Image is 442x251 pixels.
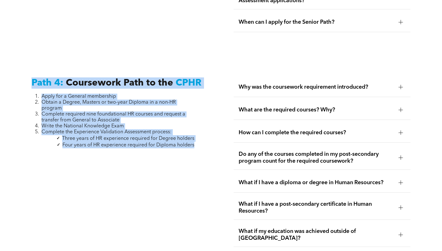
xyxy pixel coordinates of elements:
[62,136,194,141] span: Three years of HR experience required for Degree holders
[41,130,172,135] span: Complete the Experience Validation Assessment process:
[41,100,176,111] span: Obtain a Degree, Masters or two-year Diploma in a non-HR program
[239,228,394,242] span: What if my education was achieved outside of [GEOGRAPHIC_DATA]?
[66,78,173,88] span: Coursework Path to the
[176,78,202,88] span: CPHR
[239,84,394,91] span: Why was the coursework requirement introduced?
[41,94,116,99] span: Apply for a General membership
[239,106,394,113] span: What are the required courses? Why?
[239,19,394,26] span: When can I apply for the Senior Path?
[62,143,194,148] span: Four years of HR experience required for Diploma holders
[41,124,124,129] span: Write the National Knowledge Exam
[32,78,63,88] span: Path 4:
[239,151,394,165] span: Do any of the courses completed in my post-secondary program count for the required coursework?
[239,129,394,136] span: How can I complete the required courses?
[41,112,185,123] span: Complete required nine foundational HR courses and request a transfer from General to Associate
[239,179,394,186] span: What if I have a diploma or degree in Human Resources?
[239,201,394,214] span: What if I have a post-secondary certificate in Human Resources?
